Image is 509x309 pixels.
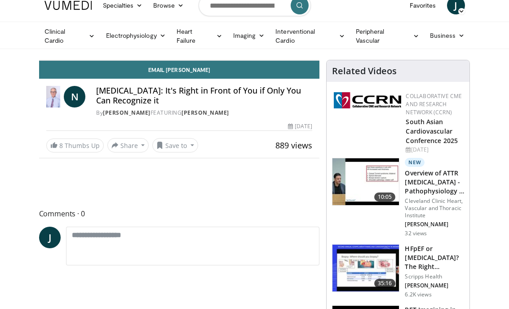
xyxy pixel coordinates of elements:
[405,230,427,237] p: 32 views
[181,109,229,116] a: [PERSON_NAME]
[228,27,270,45] a: Imaging
[39,61,320,79] a: Email [PERSON_NAME]
[107,138,149,152] button: Share
[334,92,401,108] img: a04ee3ba-8487-4636-b0fb-5e8d268f3737.png.150x105_q85_autocrop_double_scale_upscale_version-0.2.png
[46,86,61,107] img: Dr. Norman E. Lepor
[39,208,320,219] span: Comments 0
[406,146,462,154] div: [DATE]
[107,164,251,186] iframe: Advertisement
[44,1,92,10] img: VuMedi Logo
[405,291,431,298] p: 6.2K views
[332,245,399,291] img: dfd7e8cb-3665-484f-96d9-fe431be1631d.150x105_q85_crop-smart_upscale.jpg
[46,139,104,152] a: 8 Thumbs Up
[405,273,464,280] p: Scripps Health
[64,86,85,107] a: N
[405,221,464,228] p: [PERSON_NAME]
[350,27,425,45] a: Peripheral Vascular
[332,158,399,205] img: 2f83149f-471f-45a5-8edf-b959582daf19.150x105_q85_crop-smart_upscale.jpg
[405,169,464,196] h3: Overview of ATTR [MEDICAL_DATA] - Pathophysiology & Types
[406,117,458,145] a: South Asian Cardiovascular Conference 2025
[406,92,462,116] a: Collaborative CME and Research Network (CCRN)
[405,158,425,167] p: New
[405,282,464,289] p: [PERSON_NAME]
[96,86,312,105] h4: [MEDICAL_DATA]: It's Right in Front of You if Only You Can Recognize it
[332,244,464,298] a: 35:16 HFpEF or [MEDICAL_DATA]? The Right Therapies for Right Patients Scripps Health [PERSON_NAME...
[59,141,63,150] span: 8
[275,140,312,151] span: 889 views
[270,27,350,45] a: Interventional Cardio
[374,279,396,288] span: 35:16
[171,27,228,45] a: Heart Failure
[374,193,396,202] span: 10:05
[39,27,101,45] a: Clinical Cardio
[332,158,464,237] a: 10:05 New Overview of ATTR [MEDICAL_DATA] - Pathophysiology & Types Cleveland Clinic Heart, Vascu...
[288,122,312,130] div: [DATE]
[39,227,61,248] a: J
[332,66,397,76] h4: Related Videos
[103,109,150,116] a: [PERSON_NAME]
[425,27,470,45] a: Business
[405,244,464,271] h3: HFpEF or [MEDICAL_DATA]? The Right Therapies for Right Patients
[152,138,198,152] button: Save to
[96,109,312,117] div: By FEATURING
[101,27,171,45] a: Electrophysiology
[405,197,464,219] p: Cleveland Clinic Heart, Vascular and Thoracic Institute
